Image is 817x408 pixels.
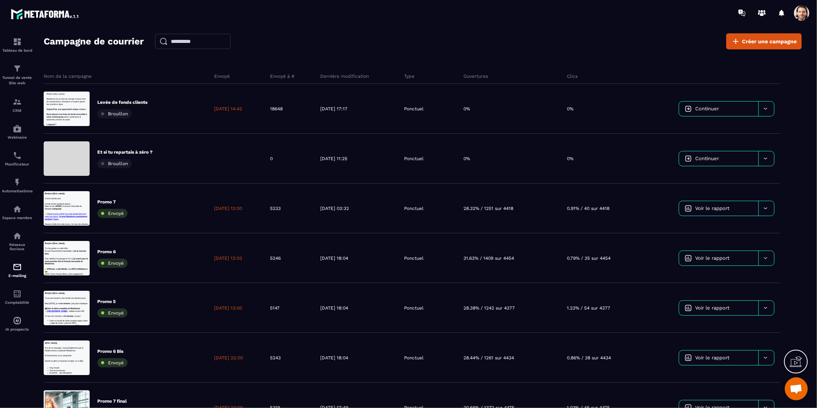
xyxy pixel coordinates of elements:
p: [DATE] 18:04 [321,255,349,261]
img: email [13,262,22,272]
p: 👉 [4,72,149,98]
span: 👉 [4,90,11,97]
p: 5233 [270,205,281,211]
p: Ta plateforme d’email [19,88,149,98]
img: formation [13,37,22,46]
span: , en [38,90,48,97]
span: Envoyé [108,310,124,316]
p: 0% [463,156,470,162]
p: 0.79% / 35 sur 4454 [567,255,611,261]
strong: Bonjour {{first_name}}, [4,5,71,11]
strong: Aujourd’hui, une opportunité unique s’ouvre : [10,56,143,62]
p: 0% [567,156,573,162]
p: Type [404,73,414,79]
p: 18648 [270,106,283,112]
strong: L’objectif ? [10,108,42,114]
img: formation [13,64,22,73]
p: Et parfois… des déceptions [19,104,149,113]
strong: full illimité [48,90,78,97]
p: Quand on gère un business en ligne, on a déjà : [4,64,149,72]
p: Automatisations [2,189,33,193]
p: Ton outil de prise de RDV [19,78,149,88]
p: Dernière modification [321,73,369,79]
p: [DATE] 13:00 [214,305,242,311]
p: Ponctuel [404,355,424,361]
span: Voir le rapport [696,205,730,211]
p: Tu as sans doute lu mes emails ces derniers jours. [4,21,149,29]
span: Continuer [696,106,719,111]
p: Ponctuel [404,205,424,211]
span: Brouillon [108,111,128,116]
strong: 97€/mois [11,90,38,97]
img: logo [11,7,80,21]
p: J’ai vu toutes les niches. Tous les modèles. Tous les outils. [4,72,149,90]
p: CRM [2,108,33,113]
p: Espace membre [2,216,33,220]
p: Mais [DATE], je vais , pas juste t’expliquer. [4,38,149,47]
span: : [121,56,122,62]
strong: Bonjour{{first_name}}, [4,5,70,11]
img: social-network [13,231,22,241]
strong: 5 minutes [71,82,100,88]
p: 5243 [270,355,281,361]
strong: Bonjour {{first_name}}, [4,5,80,12]
a: Je teste Metaforma gratuitement pendant 7 jours [4,82,146,97]
p: Ils ont quitté : [4,72,149,81]
strong: te montrer [59,39,89,46]
a: emailemailE-mailing [2,257,33,283]
p: Envoyé [214,73,230,79]
p: Promo 7 final [97,398,128,404]
p: [DATE] 11:25 [321,156,348,162]
p: 0% [463,106,470,112]
a: Continuer [679,102,758,116]
span: , avec [78,90,95,97]
p: 0.86% / 38 sur 4434 [567,355,611,361]
p: Et si tu repartais à zéro ? [97,149,152,155]
p: [DATE] 17:17 [321,106,348,112]
a: Clique ici pour activer ton essai gratuit (tant qu’il reste une place): [4,73,142,88]
span: Voir le rapport [696,305,730,311]
p: IA prospects [2,327,33,331]
span: Brouillon [108,161,128,166]
a: automationsautomationsWebinaire [2,118,33,145]
p: Promo 7 [97,199,128,205]
p: Ouvertures [463,73,488,79]
p: 28.32% / 1251 sur 4418 [463,205,513,211]
p: 31.63% / 1409 sur 4454 [463,255,514,261]
p: Promo 5 [97,298,128,305]
p: Et comme toi, je jonglais avec : [4,98,149,107]
p: Ponctuel [404,305,424,311]
p: C’est ce que me disent les nouveaux membres chaque semaine. [4,47,149,64]
span: Voir le rapport [696,255,730,261]
p: Et franchement, je te comprends. [4,47,149,55]
span: Envoyé [108,360,124,365]
span: Voir le rapport [696,355,730,360]
p: Tableau de bord [2,48,33,52]
p: 👉 – valable encore 48h [4,64,149,72]
p: Ton hébergeur de formation [19,98,149,107]
p: Ponctuel [404,156,424,162]
p: 👉 Clickfunnels [4,107,149,115]
p: Ponctuel [404,255,424,261]
img: scheduler [13,151,22,160]
div: Open chat [785,377,808,400]
p: Ton CRM [19,69,149,78]
span: Quand tu goûtes à Metaforma, [4,22,87,28]
p: [DATE] 18:04 [321,305,349,311]
strong: Depuis 2019, j’ai accompagné plusieurs milliers d’apprenants et des centaines d’entrepreneurs du ... [4,22,149,63]
a: Voir le rapport [679,201,758,216]
a: Créer une campagne [726,33,802,49]
strong: j’ai ouvert pour la toute première fois la formule mensuelle de Metaforma. [4,56,147,80]
span: Envoyé [108,261,124,266]
p: Webinaire [2,135,33,139]
img: icon [685,105,692,112]
p: [DATE] 13:03 [214,255,242,261]
p: ✅ Et 7 jours d’essai offerts, sans engagement. [4,107,149,115]
p: Tu n’as jamais vu cette offre. [4,21,149,29]
p: E-mailing [2,274,33,278]
a: [URL][DOMAIN_NAME] [11,65,79,71]
li: Webinarjam ou Zoom pour les webinaires [19,113,149,121]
